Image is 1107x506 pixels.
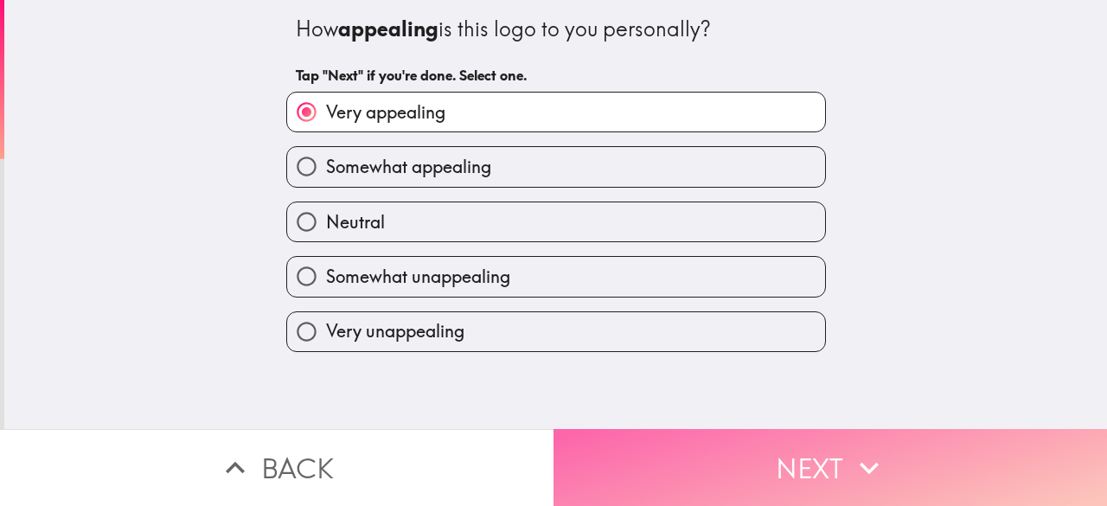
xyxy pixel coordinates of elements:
span: Very appealing [326,100,445,125]
h6: Tap "Next" if you're done. Select one. [296,66,816,85]
span: Somewhat appealing [326,155,491,179]
div: How is this logo to you personally? [296,15,816,44]
span: Very unappealing [326,319,464,343]
button: Next [553,429,1107,506]
span: Neutral [326,210,385,234]
button: Very appealing [287,93,825,131]
span: Somewhat unappealing [326,265,510,289]
button: Neutral [287,202,825,241]
button: Somewhat appealing [287,147,825,186]
b: appealing [338,16,438,42]
button: Very unappealing [287,312,825,351]
button: Somewhat unappealing [287,257,825,296]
